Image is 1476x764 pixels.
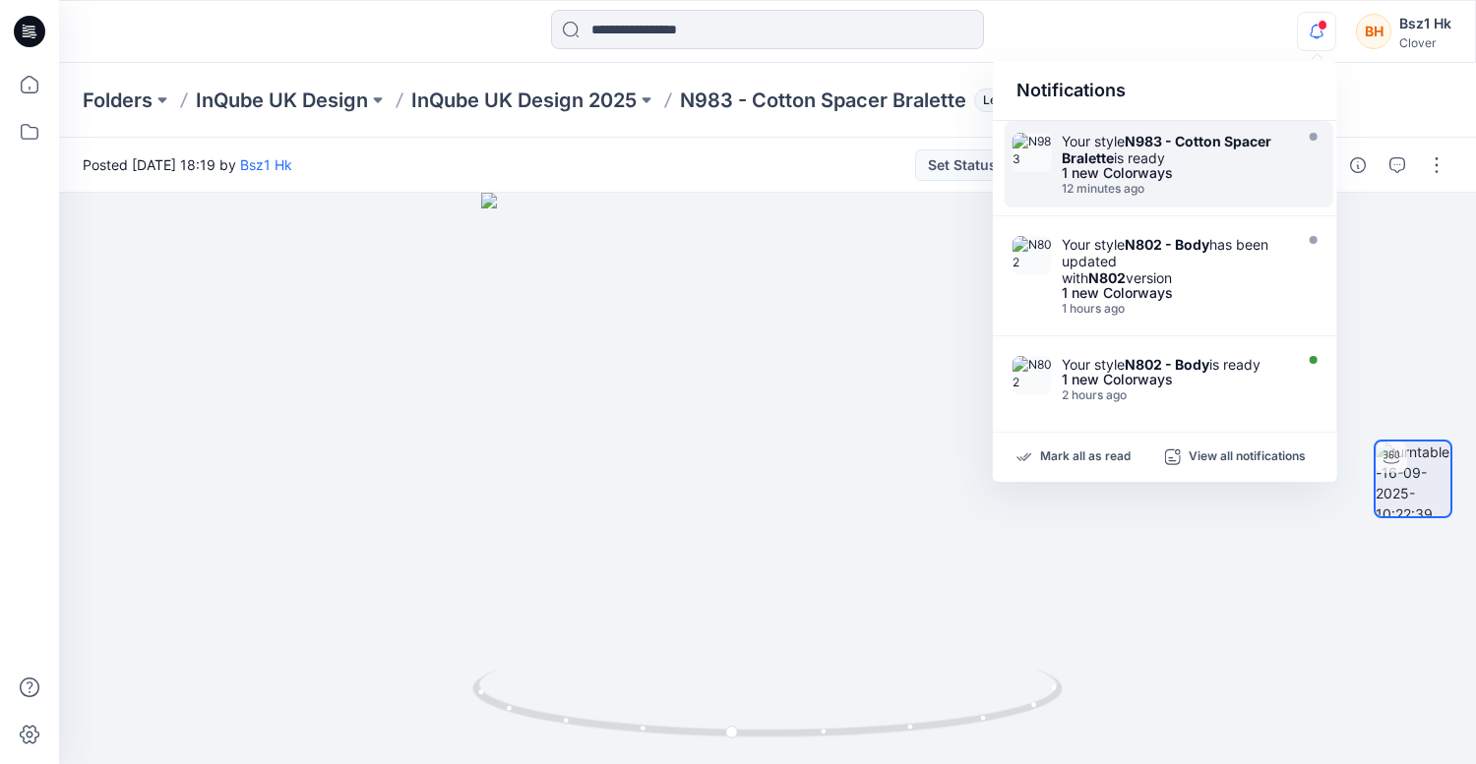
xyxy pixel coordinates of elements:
div: Clover [1399,35,1451,50]
div: BH [1356,14,1391,49]
img: N983 [1013,133,1052,172]
a: InQube UK Design 2025 [411,87,637,114]
img: N802 [1013,356,1052,395]
button: Details [1342,149,1374,181]
p: Mark all as read [1040,448,1131,466]
img: N802 [1013,236,1052,275]
strong: N983 - Cotton Spacer Bralette [1062,133,1271,166]
img: turntable-16-09-2025-10:22:39 [1376,441,1450,516]
a: InQube UK Design [196,87,368,114]
div: Your style is ready [1062,133,1288,166]
div: 1 new Colorways [1062,286,1288,300]
a: Bsz1 Hk [240,156,292,173]
strong: N802 - Body [1125,236,1209,253]
div: Your style has been updated with version [1062,236,1288,286]
strong: N802 [1088,269,1126,286]
p: View all notifications [1189,448,1306,466]
div: 1 new Colorways [1062,373,1288,386]
a: Folders [83,87,153,114]
div: Tuesday, September 16, 2025 17:16 [1062,302,1288,316]
button: Legacy Style [966,87,1065,114]
div: Your style is ready [1062,356,1288,373]
p: N983 - Cotton Spacer Bralette [680,87,966,114]
div: 1 new Colorways [1062,166,1288,180]
div: Tuesday, September 16, 2025 18:22 [1062,182,1288,196]
span: Legacy Style [974,88,1065,112]
strong: N802 - Body [1125,356,1209,373]
div: Notifications [993,61,1337,121]
span: Posted [DATE] 18:19 by [83,154,292,175]
div: Tuesday, September 16, 2025 17:04 [1062,388,1288,402]
div: Bsz1 Hk [1399,12,1451,35]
